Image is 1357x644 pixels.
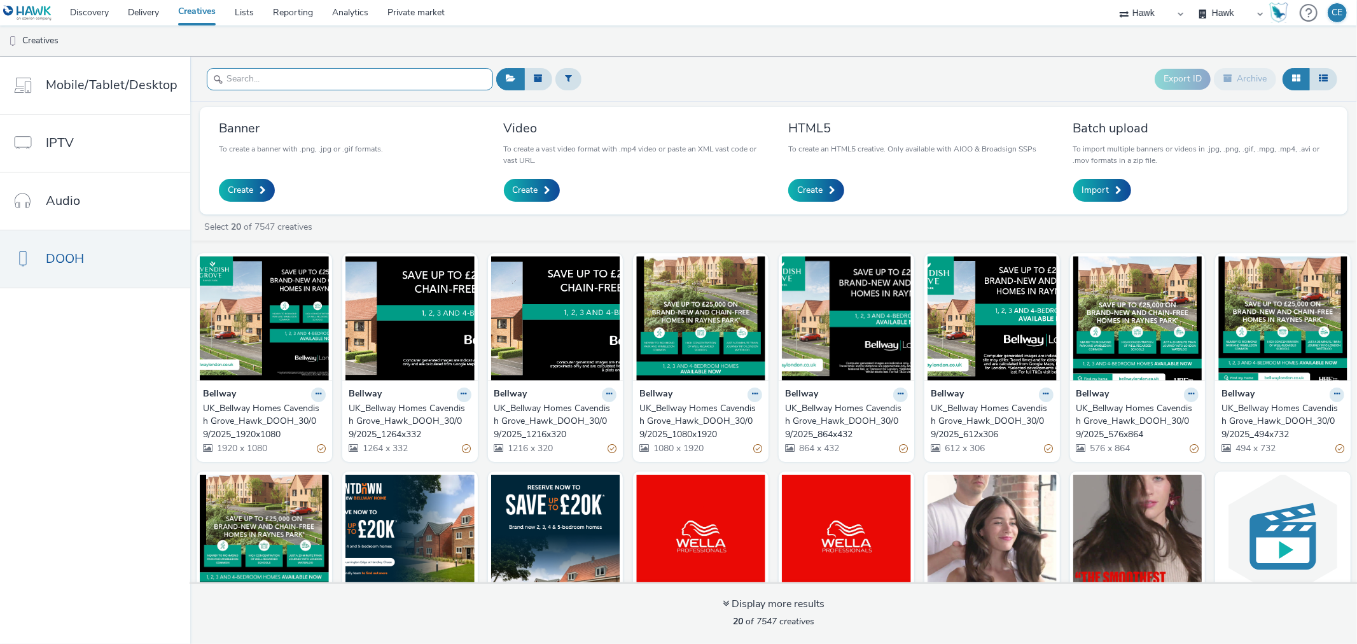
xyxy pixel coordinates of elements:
[203,221,317,233] a: Select of 7547 creatives
[1335,442,1344,456] div: Partially valid
[943,442,985,454] span: 612 x 306
[1190,442,1199,456] div: Partially valid
[928,475,1057,599] img: GBR_Wella_Smooth_US_V4_6s visual
[753,442,762,456] div: Partially valid
[491,256,620,381] img: UK_Bellway Homes Cavendish Grove_Hawk_DOOH_30/09/2025_1216x320 visual
[639,402,762,441] a: UK_Bellway Homes Cavendish Grove_Hawk_DOOH_30/09/2025_1080x1920
[1073,256,1202,381] img: UK_Bellway Homes Cavendish Grove_Hawk_DOOH_30/09/2025_576x864 visual
[494,388,527,402] strong: Bellway
[494,402,612,441] div: UK_Bellway Homes Cavendish Grove_Hawk_DOOH_30/09/2025_1216x320
[1283,68,1310,90] button: Grid
[1089,442,1131,454] span: 576 x 864
[782,256,911,381] img: UK_Bellway Homes Cavendish Grove_Hawk_DOOH_30/09/2025_864x432 visual
[219,179,275,202] a: Create
[207,68,493,90] input: Search...
[733,615,814,627] span: of 7547 creatives
[200,475,329,599] img: UK_Bellway Homes Cavendish Grove_Hawk_DOOH_30/09/2025_468x720 visual
[1218,475,1347,599] img: GBR_CitiBank_EventsDOOH_Hawk_Video_Static_1080x1920_10"_20250926 visual
[1221,402,1339,441] div: UK_Bellway Homes Cavendish Grove_Hawk_DOOH_30/09/2025_494x732
[228,184,253,197] span: Create
[361,442,408,454] span: 1264 x 332
[349,402,466,441] div: UK_Bellway Homes Cavendish Grove_Hawk_DOOH_30/09/2025_1264x332
[507,442,553,454] span: 1216 x 320
[6,35,19,48] img: dooh
[1269,3,1293,23] a: Hawk Academy
[219,143,383,155] p: To create a banner with .png, .jpg or .gif formats.
[46,134,74,152] span: IPTV
[1221,388,1255,402] strong: Bellway
[1234,442,1276,454] span: 494 x 732
[1155,69,1211,89] button: Export ID
[899,442,908,456] div: Partially valid
[788,120,1036,137] h3: HTML5
[504,120,760,137] h3: Video
[1073,120,1329,137] h3: Batch upload
[785,388,818,402] strong: Bellway
[797,184,823,197] span: Create
[785,402,903,441] div: UK_Bellway Homes Cavendish Grove_Hawk_DOOH_30/09/2025_864x432
[1269,3,1288,23] img: Hawk Academy
[1073,179,1131,202] a: Import
[636,256,765,381] img: UK_Bellway Homes Cavendish Grove_Hawk_DOOH_30/09/2025_1080x1920 visual
[1076,402,1199,441] a: UK_Bellway Homes Cavendish Grove_Hawk_DOOH_30/09/2025_576x864
[1076,402,1194,441] div: UK_Bellway Homes Cavendish Grove_Hawk_DOOH_30/09/2025_576x864
[504,179,560,202] a: Create
[723,597,825,612] div: Display more results
[931,388,964,402] strong: Bellway
[203,402,321,441] div: UK_Bellway Homes Cavendish Grove_Hawk_DOOH_30/09/2025_1920x1080
[46,249,84,268] span: DOOH
[3,5,52,21] img: undefined Logo
[1073,475,1202,599] img: GBR_Wella_Smooth_Ambassador_SF_V3_10s visual
[785,402,908,441] a: UK_Bellway Homes Cavendish Grove_Hawk_DOOH_30/09/2025_864x432
[349,388,382,402] strong: Bellway
[203,402,326,441] a: UK_Bellway Homes Cavendish Grove_Hawk_DOOH_30/09/2025_1920x1080
[494,402,617,441] a: UK_Bellway Homes Cavendish Grove_Hawk_DOOH_30/09/2025_1216x320
[216,442,267,454] span: 1920 x 1080
[1332,3,1343,22] div: CE
[345,256,475,381] img: UK_Bellway Homes Cavendish Grove_Hawk_DOOH_30/09/2025_1264x332 visual
[733,615,743,627] strong: 20
[203,388,236,402] strong: Bellway
[798,442,839,454] span: 864 x 432
[931,402,1048,441] div: UK_Bellway Homes Cavendish Grove_Hawk_DOOH_30/09/2025_612x306
[1045,442,1054,456] div: Partially valid
[463,442,471,456] div: Partially valid
[46,192,80,210] span: Audio
[1221,402,1344,441] a: UK_Bellway Homes Cavendish Grove_Hawk_DOOH_30/09/2025_494x732
[788,143,1036,155] p: To create an HTML5 creative. Only available with AIOO & Broadsign SSPs
[1214,68,1276,90] button: Archive
[317,442,326,456] div: Partially valid
[1309,68,1337,90] button: Table
[231,221,241,233] strong: 20
[608,442,616,456] div: Partially valid
[652,442,704,454] span: 1080 x 1920
[345,475,475,599] img: UK_Bellway Homes_Quarrington Edge_Hawk_DOOH_Static_1920x1080_29/9/2025 visual
[1082,184,1110,197] span: Import
[349,402,471,441] a: UK_Bellway Homes Cavendish Grove_Hawk_DOOH_30/09/2025_1264x332
[504,143,760,166] p: To create a vast video format with .mp4 video or paste an XML vast code or vast URL.
[788,179,844,202] a: Create
[491,475,620,599] img: UK_Bellway Homes_Quarrington Edge_Hawk_DOOH_Static_1080x1920_29/9/2025 visual
[639,388,672,402] strong: Bellway
[46,76,177,94] span: Mobile/Tablet/Desktop
[1218,256,1347,381] img: UK_Bellway Homes Cavendish Grove_Hawk_DOOH_30/09/2025_494x732 visual
[931,402,1054,441] a: UK_Bellway Homes Cavendish Grove_Hawk_DOOH_30/09/2025_612x306
[219,120,383,137] h3: Banner
[200,256,329,381] img: UK_Bellway Homes Cavendish Grove_Hawk_DOOH_30/09/2025_1920x1080 visual
[1076,388,1110,402] strong: Bellway
[636,475,765,599] img: GBR_Wella_Smooth_SmoothFiller_D6_V2_10s visual
[928,256,1057,381] img: UK_Bellway Homes Cavendish Grove_Hawk_DOOH_30/09/2025_612x306 visual
[639,402,757,441] div: UK_Bellway Homes Cavendish Grove_Hawk_DOOH_30/09/2025_1080x1920
[513,184,538,197] span: Create
[1073,143,1329,166] p: To import multiple banners or videos in .jpg, .png, .gif, .mpg, .mp4, .avi or .mov formats in a z...
[782,475,911,599] img: GBR_Wella_Smooth_SmoothFiller_D6_10s visual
